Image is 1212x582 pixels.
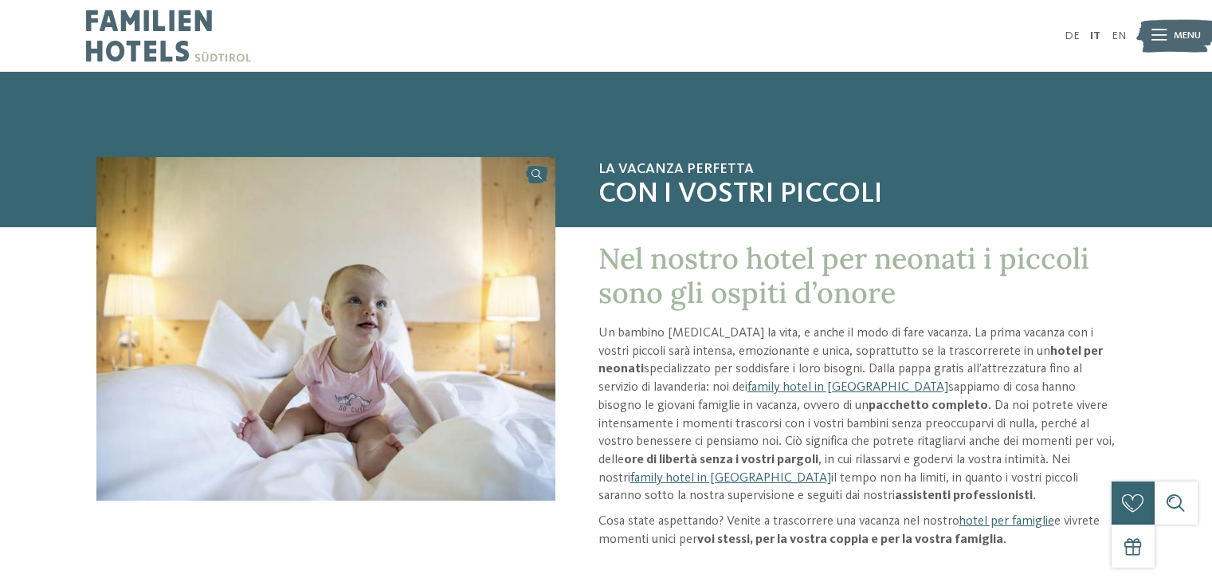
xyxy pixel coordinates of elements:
span: Nel nostro hotel per neonati i piccoli sono gli ospiti d’onore [598,240,1089,311]
a: family hotel in [GEOGRAPHIC_DATA] [747,381,948,394]
strong: pacchetto completo [869,399,988,412]
a: DE [1065,30,1080,41]
span: con i vostri piccoli [598,178,1116,212]
img: Hotel per neonati in Alto Adige per una vacanza di relax [96,157,555,501]
a: IT [1090,30,1100,41]
a: family hotel in [GEOGRAPHIC_DATA] [630,472,831,485]
span: Menu [1174,29,1201,43]
strong: voi stessi, per la vostra coppia e per la vostra famiglia [697,533,1003,546]
p: Cosa state aspettando? Venite a trascorrere una vacanza nel nostro e vivrete momenti unici per . [598,513,1116,549]
strong: assistenti professionisti [895,490,1033,502]
a: EN [1112,30,1126,41]
a: hotel per famiglie [959,515,1054,528]
p: Un bambino [MEDICAL_DATA] la vita, e anche il modo di fare vacanza. La prima vacanza con i vostri... [598,324,1116,505]
strong: ore di libertà senza i vostri pargoli [624,454,818,466]
span: La vacanza perfetta [598,161,1116,179]
strong: hotel per neonati [598,345,1103,376]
